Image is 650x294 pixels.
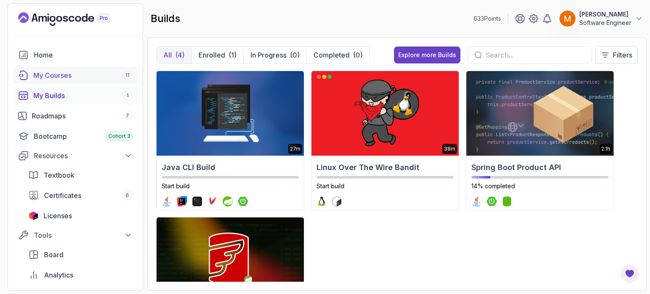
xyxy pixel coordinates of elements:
span: Certificates [44,190,81,201]
span: Start build [317,182,344,190]
span: Board [44,250,63,260]
div: (1) [229,50,237,60]
a: roadmaps [13,107,138,124]
p: 27m [290,146,300,152]
a: licenses [23,207,138,224]
a: Linux Over The Wire Bandit card38mLinux Over The Wire BanditStart buildlinux logobash logo [311,71,459,210]
a: bootcamp [13,128,138,145]
p: Enrolled [198,50,225,60]
img: spring-boot logo [238,196,248,206]
a: home [13,47,138,63]
a: Spring Boot Product API card2.1hSpring Boot Product API14% completedjava logospring-boot logospri... [466,71,614,210]
img: intellij logo [177,196,187,206]
h2: Spring Boot Product API [471,162,609,173]
button: Resources [13,148,138,163]
button: Open Feedback Button [620,264,640,284]
button: Completed(0) [306,47,369,63]
span: 7 [126,113,129,119]
a: textbook [23,167,138,184]
div: (0) [353,50,363,60]
div: Explore more Builds [398,51,456,59]
a: board [23,246,138,263]
button: Explore more Builds [394,47,460,63]
a: builds [13,87,138,104]
p: [PERSON_NAME] [579,10,631,19]
a: certificates [23,187,138,204]
div: My Courses [33,70,132,80]
div: Roadmaps [32,111,132,121]
span: 14% completed [471,182,515,190]
h2: Linux Over The Wire Bandit [317,162,454,173]
a: Java CLI Build card27mJava CLI BuildStart buildjava logointellij logoterminal logomaven logosprin... [156,71,304,210]
a: analytics [23,267,138,283]
span: 11 [125,72,129,79]
p: 38m [444,146,455,152]
span: Textbook [44,170,74,180]
img: terminal logo [192,196,202,206]
img: spring logo [223,196,233,206]
span: Start build [162,182,190,190]
input: Search... [485,50,585,60]
img: user profile image [559,11,576,27]
div: Resources [34,151,132,161]
h2: Java CLI Build [162,162,299,173]
img: java logo [471,196,482,206]
span: 1 [127,92,129,99]
img: java logo [162,196,172,206]
div: (0) [290,50,300,60]
button: Filters [595,46,638,64]
img: Spring Boot Product API card [466,71,614,156]
p: Software Engineer [579,19,631,27]
img: Java CLI Build card [157,71,304,156]
a: Landing page [18,12,130,26]
button: All(4) [157,47,191,63]
p: Filters [613,50,632,60]
button: Tools [13,228,138,243]
p: Completed [314,50,350,60]
h2: builds [151,12,180,25]
p: All [163,50,172,60]
p: 633 Points [474,14,501,23]
button: In Progress(0) [243,47,306,63]
img: jetbrains icon [28,212,39,220]
div: Home [34,50,132,60]
p: In Progress [251,50,286,60]
div: (4) [175,50,185,60]
button: Enrolled(1) [191,47,243,63]
img: spring-boot logo [487,196,497,206]
span: Analytics [44,270,73,280]
div: Bootcamp [34,131,132,141]
span: Licenses [44,211,72,221]
p: 2.1h [601,146,610,152]
img: bash logo [332,196,342,206]
div: Tools [34,230,132,240]
a: courses [13,67,138,84]
button: user profile image[PERSON_NAME]Software Engineer [559,10,643,27]
img: maven logo [207,196,218,206]
div: My Builds [33,91,132,101]
span: Cohort 3 [108,133,130,140]
span: 6 [126,192,129,199]
img: Linux Over The Wire Bandit card [311,71,459,156]
img: linux logo [317,196,327,206]
img: spring-data-jpa logo [502,196,512,206]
